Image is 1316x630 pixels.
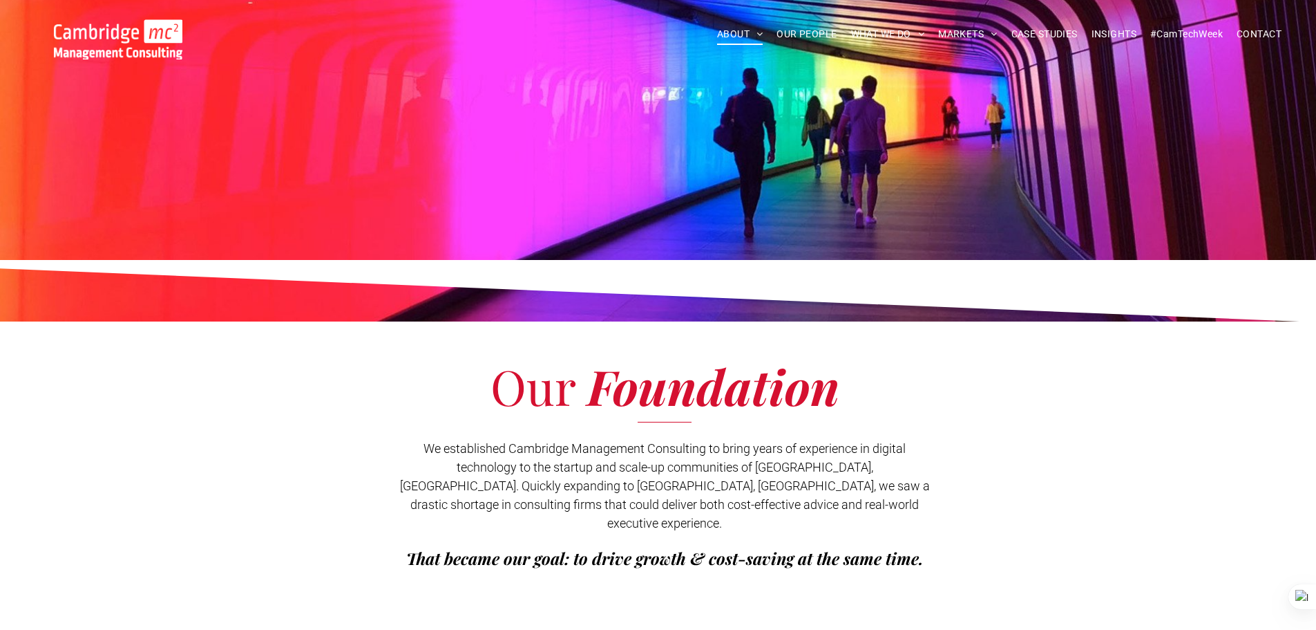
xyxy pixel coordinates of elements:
span: Our [490,353,575,418]
a: ABOUT [710,24,770,45]
span: We established Cambridge Management Consulting to bring years of experience in digital technology... [400,441,930,530]
a: OUR PEOPLE [770,24,843,45]
a: #CamTechWeek [1143,24,1230,45]
img: Cambridge MC Logo [54,19,182,59]
span: Foundation [587,353,839,418]
a: MARKETS [931,24,1004,45]
a: WHAT WE DO [844,24,932,45]
span: That became our goal: to drive growth & cost-saving at the same time. [406,547,924,569]
a: CASE STUDIES [1004,24,1085,45]
a: CONTACT [1230,24,1288,45]
a: INSIGHTS [1085,24,1143,45]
